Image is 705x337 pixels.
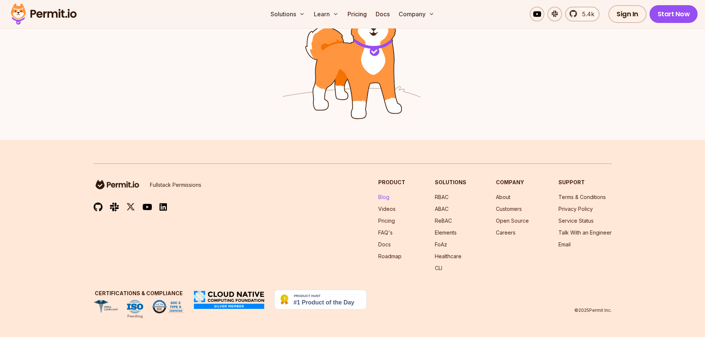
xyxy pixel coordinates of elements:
[435,241,447,247] a: FoAz
[110,202,119,212] img: slack
[94,290,184,297] h3: Certifications & Compliance
[565,7,600,21] a: 5.4k
[126,202,135,212] img: twitter
[378,253,402,259] a: Roadmap
[558,229,612,236] a: Talk With an Engineer
[7,1,80,27] img: Permit logo
[496,218,529,224] a: Open Source
[435,218,452,224] a: ReBAC
[378,179,405,186] h3: Product
[435,179,466,186] h3: Solutions
[574,307,612,313] p: © 2025 Permit Inc.
[496,229,516,236] a: Careers
[435,194,449,200] a: RBAC
[435,253,461,259] a: Healthcare
[150,181,201,189] p: Fullstack Permissions
[578,10,594,18] span: 5.4k
[496,194,510,200] a: About
[435,229,457,236] a: Elements
[558,218,594,224] a: Service Status
[152,300,184,313] img: SOC
[558,194,606,200] a: Terms & Conditions
[127,300,143,313] img: ISO
[558,241,571,247] a: Email
[496,179,529,186] h3: Company
[142,203,152,211] img: youtube
[558,179,612,186] h3: Support
[345,7,370,21] a: Pricing
[94,179,141,191] img: logo
[94,300,118,313] img: HIPAA
[558,206,593,212] a: Privacy Policy
[268,7,308,21] button: Solutions
[378,229,393,236] a: FAQ's
[378,241,391,247] a: Docs
[160,203,167,211] img: linkedin
[378,218,395,224] a: Pricing
[435,206,449,212] a: ABAC
[311,7,342,21] button: Learn
[373,7,393,21] a: Docs
[127,313,143,319] div: Pending
[378,206,396,212] a: Videos
[94,202,103,212] img: github
[649,5,698,23] a: Start Now
[396,7,437,21] button: Company
[435,265,442,271] a: CLI
[274,290,367,310] img: Permit.io - Never build permissions again | Product Hunt
[608,5,647,23] a: Sign In
[378,194,389,200] a: Blog
[496,206,522,212] a: Customers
